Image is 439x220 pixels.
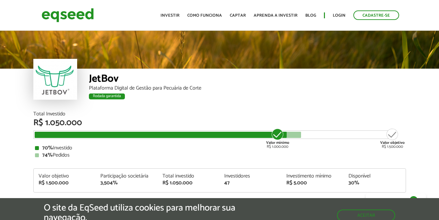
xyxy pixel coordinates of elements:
[35,153,404,158] div: Pedidos
[224,180,277,186] div: 47
[42,7,94,24] img: EqSeed
[224,174,277,179] div: Investidores
[286,174,339,179] div: Investimento mínimo
[348,180,401,186] div: 30%
[35,145,404,151] div: Investido
[33,111,406,117] div: Total Investido
[230,13,246,18] a: Captar
[333,13,346,18] a: Login
[39,180,91,186] div: R$ 1.500.000
[266,140,289,146] strong: Valor mínimo
[254,13,297,18] a: Aprenda a investir
[39,174,91,179] div: Valor objetivo
[100,180,153,186] div: 3,504%
[42,151,53,160] strong: 74%
[89,74,406,86] div: JetBov
[353,10,399,20] a: Cadastre-se
[100,174,153,179] div: Participação societária
[187,13,222,18] a: Como funciona
[348,174,401,179] div: Disponível
[305,13,316,18] a: Blog
[33,119,406,127] div: R$ 1.050.000
[89,93,125,99] div: Rodada garantida
[380,128,405,149] div: R$ 1.500.000
[380,140,405,146] strong: Valor objetivo
[286,180,339,186] div: R$ 5.000
[162,174,215,179] div: Total investido
[162,180,215,186] div: R$ 1.050.000
[42,144,53,152] strong: 70%
[89,86,406,91] div: Plataforma Digital de Gestão para Pecuária de Corte
[366,193,426,207] a: Fale conosco
[265,128,290,149] div: R$ 1.000.000
[160,13,179,18] a: Investir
